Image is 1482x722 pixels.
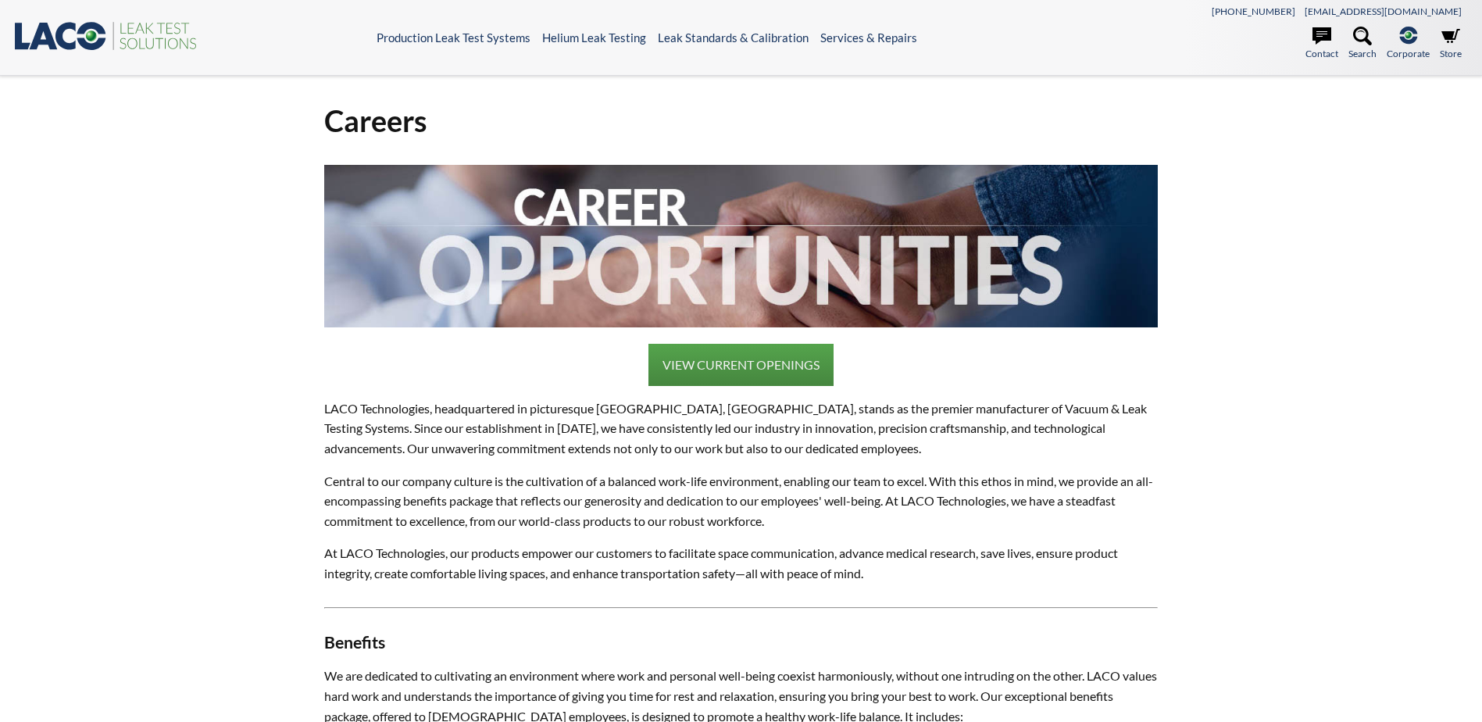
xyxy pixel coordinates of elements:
a: Contact [1305,27,1338,61]
a: Search [1348,27,1377,61]
p: Central to our company culture is the cultivation of a balanced work-life environment, enabling o... [324,471,1157,531]
a: Production Leak Test Systems [377,30,530,45]
a: [EMAIL_ADDRESS][DOMAIN_NAME] [1305,5,1462,17]
span: Corporate [1387,46,1430,61]
img: 2024-Career-Opportunities.jpg [324,165,1157,327]
a: Leak Standards & Calibration [658,30,809,45]
a: Store [1440,27,1462,61]
h3: Benefits [324,632,1157,654]
a: VIEW CURRENT OPENINGS [648,344,834,386]
p: LACO Technologies, headquartered in picturesque [GEOGRAPHIC_DATA], [GEOGRAPHIC_DATA], stands as t... [324,399,1157,459]
a: [PHONE_NUMBER] [1212,5,1295,17]
a: Services & Repairs [820,30,917,45]
h1: Careers [324,102,1157,140]
p: At LACO Technologies, our products empower our customers to facilitate space communication, advan... [324,543,1157,583]
a: Helium Leak Testing [542,30,646,45]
